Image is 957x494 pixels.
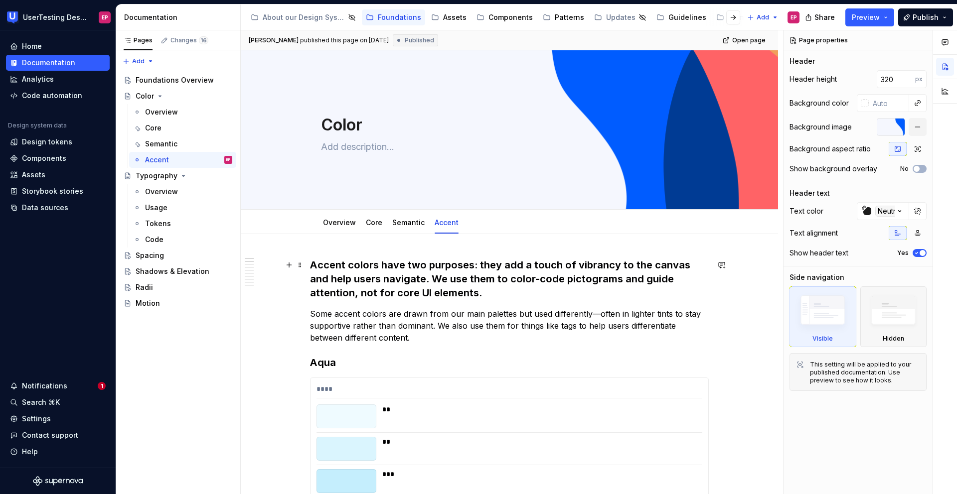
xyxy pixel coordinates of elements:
a: Open page [720,33,770,47]
div: EP [226,155,230,165]
a: Semantic [392,218,425,227]
div: Header [790,56,815,66]
div: Accent [431,212,463,233]
img: 41adf70f-fc1c-4662-8e2d-d2ab9c673b1b.png [7,11,19,23]
button: Add [744,10,782,24]
a: Foundations [362,9,425,25]
button: Add [120,54,157,68]
label: No [900,165,909,173]
div: Hidden [860,286,927,347]
a: Motion [120,295,236,311]
a: Design tokens [6,134,110,150]
a: Core [129,120,236,136]
div: Accent [145,155,169,165]
div: Header height [790,74,837,84]
div: Core [362,212,386,233]
div: Text color [790,206,823,216]
div: Guidelines [668,12,706,22]
div: UserTesting Design System [23,12,87,22]
a: Code automation [6,88,110,104]
div: Usage [145,203,167,213]
span: Publish [913,12,939,22]
button: Notifications1 [6,378,110,394]
div: Help [22,447,38,457]
div: Updates [606,12,636,22]
div: Side navigation [790,272,844,282]
div: Changes [170,36,208,44]
div: Components [22,153,66,163]
div: Background aspect ratio [790,144,871,154]
div: Overview [145,107,178,117]
p: Some accent colors are drawn from our main palettes but used differently—often in lighter tints t... [310,308,709,344]
div: Design system data [8,122,67,129]
input: Auto [877,70,915,88]
div: Radii [136,282,153,292]
div: Home [22,41,42,51]
textarea: Color [319,113,696,137]
a: Accent [435,218,459,227]
button: Help [6,444,110,460]
div: Spacing [136,250,164,260]
div: Assets [22,170,45,180]
div: Storybook stories [22,186,83,196]
a: Tokens [129,216,236,232]
button: Neutral/800 [857,202,909,220]
a: Overview [129,184,236,200]
a: AccentEP [129,152,236,168]
div: Overview [145,187,178,197]
a: About our Design System [247,9,360,25]
a: Overview [129,104,236,120]
span: Preview [852,12,880,22]
div: Shadows & Elevation [136,266,209,276]
a: Components [6,150,110,166]
span: 16 [199,36,208,44]
a: Overview [323,218,356,227]
a: Core [366,218,382,227]
div: Neutral/800 [875,206,920,217]
a: Spacing [120,247,236,263]
button: UserTesting Design SystemEP [2,6,114,28]
span: [PERSON_NAME] [249,36,299,44]
div: Components [488,12,533,22]
div: Analytics [22,74,54,84]
div: Tokens [145,219,171,229]
svg: Supernova Logo [33,476,83,486]
div: Page tree [247,7,742,27]
a: Usage [129,200,236,216]
div: Text alignment [790,228,838,238]
a: Foundations Overview [120,72,236,88]
a: Guidelines [652,9,710,25]
div: Contact support [22,430,78,440]
div: Semantic [388,212,429,233]
a: Home [6,38,110,54]
span: Add [132,57,145,65]
span: Open page [732,36,766,44]
div: Data sources [22,203,68,213]
a: Settings [6,411,110,427]
div: Background image [790,122,852,132]
div: Visible [812,335,833,343]
div: Code automation [22,91,82,101]
a: Typography [120,168,236,184]
div: Show background overlay [790,164,877,174]
div: Header text [790,188,830,198]
a: Assets [427,9,471,25]
button: Share [800,8,841,26]
span: Add [757,13,769,21]
a: Radii [120,279,236,295]
div: Assets [443,12,467,22]
span: 1 [98,382,106,390]
div: Design tokens [22,137,72,147]
div: Page tree [120,72,236,311]
div: Hidden [883,335,904,343]
div: Overview [319,212,360,233]
div: Notifications [22,381,67,391]
div: Documentation [22,58,75,68]
div: Typography [136,171,177,181]
div: Pages [124,36,153,44]
div: Foundations [378,12,421,22]
a: Code [129,232,236,247]
a: Updates [590,9,650,25]
a: Semantic [129,136,236,152]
